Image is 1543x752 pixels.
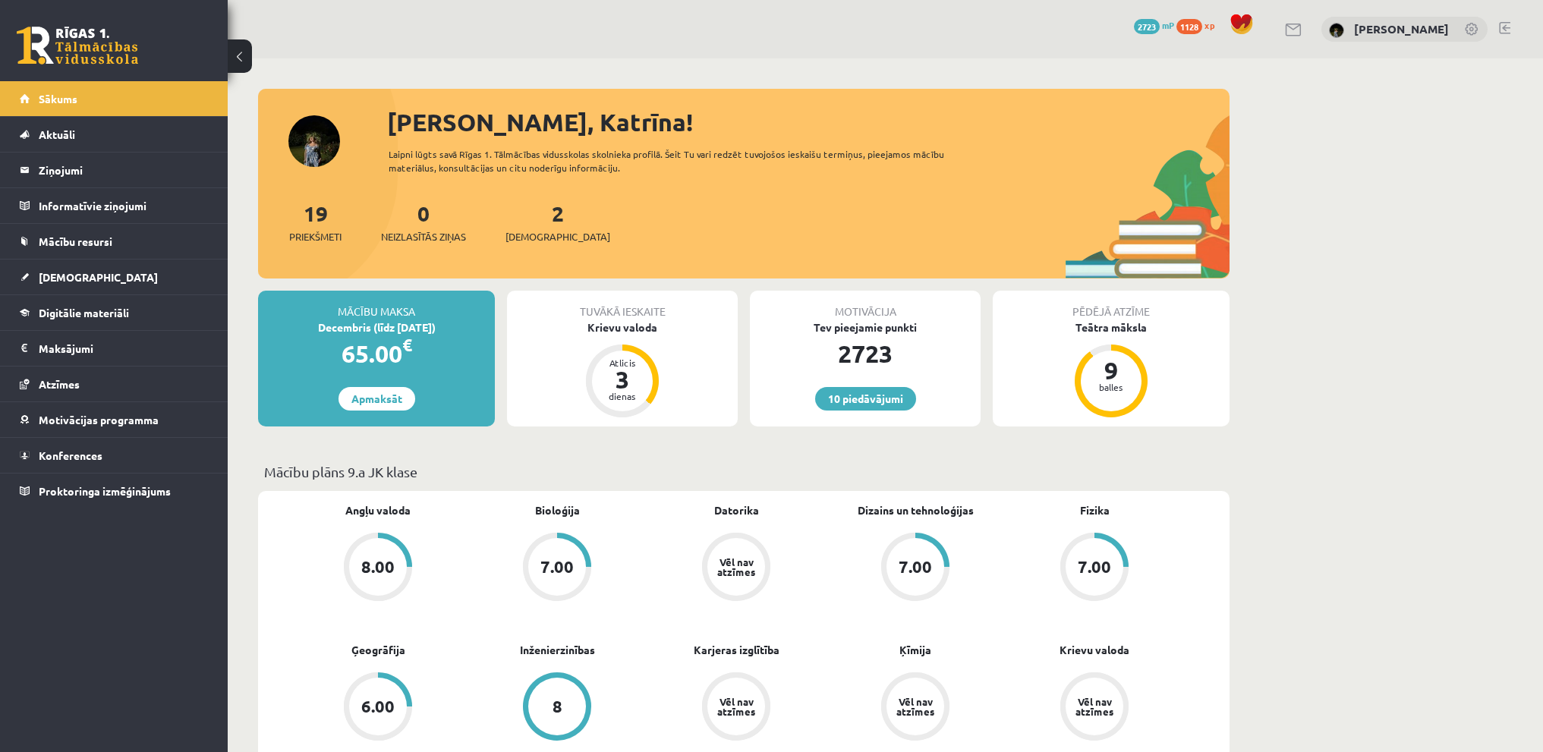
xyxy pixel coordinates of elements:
[39,484,171,498] span: Proktoringa izmēģinājums
[600,392,645,401] div: dienas
[339,387,415,411] a: Apmaksāt
[20,438,209,473] a: Konferences
[361,698,395,715] div: 6.00
[993,319,1230,335] div: Teātra māksla
[258,335,495,372] div: 65.00
[553,698,562,715] div: 8
[258,319,495,335] div: Decembris (līdz [DATE])
[1005,672,1184,744] a: Vēl nav atzīmes
[20,295,209,330] a: Digitālie materiāli
[1134,19,1174,31] a: 2723 mP
[20,117,209,152] a: Aktuāli
[39,188,209,223] legend: Informatīvie ziņojumi
[505,200,610,244] a: 2[DEMOGRAPHIC_DATA]
[20,474,209,508] a: Proktoringa izmēģinājums
[258,291,495,319] div: Mācību maksa
[20,367,209,401] a: Atzīmes
[647,672,826,744] a: Vēl nav atzīmes
[264,461,1223,482] p: Mācību plāns 9.a JK klase
[1073,697,1116,716] div: Vēl nav atzīmes
[20,81,209,116] a: Sākums
[600,358,645,367] div: Atlicis
[1204,19,1214,31] span: xp
[694,642,779,658] a: Karjeras izglītība
[39,413,159,426] span: Motivācijas programma
[750,291,981,319] div: Motivācija
[39,127,75,141] span: Aktuāli
[1176,19,1222,31] a: 1128 xp
[345,502,411,518] a: Angļu valoda
[288,672,468,744] a: 6.00
[381,200,466,244] a: 0Neizlasītās ziņas
[361,558,395,575] div: 8.00
[826,672,1005,744] a: Vēl nav atzīmes
[750,319,981,335] div: Tev pieejamie punkti
[1354,21,1449,36] a: [PERSON_NAME]
[402,334,412,356] span: €
[507,319,738,335] div: Krievu valoda
[39,92,77,105] span: Sākums
[600,367,645,392] div: 3
[647,533,826,604] a: Vēl nav atzīmes
[288,533,468,604] a: 8.00
[507,319,738,420] a: Krievu valoda Atlicis 3 dienas
[826,533,1005,604] a: 7.00
[1176,19,1202,34] span: 1128
[17,27,138,65] a: Rīgas 1. Tālmācības vidusskola
[1329,23,1344,38] img: Katrīna Arāja
[39,270,158,284] span: [DEMOGRAPHIC_DATA]
[39,306,129,319] span: Digitālie materiāli
[535,502,580,518] a: Bioloģija
[858,502,974,518] a: Dizains un tehnoloģijas
[715,697,757,716] div: Vēl nav atzīmes
[894,697,937,716] div: Vēl nav atzīmes
[20,402,209,437] a: Motivācijas programma
[993,291,1230,319] div: Pēdējā atzīme
[39,153,209,187] legend: Ziņojumi
[39,448,102,462] span: Konferences
[1078,558,1111,575] div: 7.00
[1162,19,1174,31] span: mP
[750,335,981,372] div: 2723
[39,331,209,366] legend: Maksājumi
[507,291,738,319] div: Tuvākā ieskaite
[1088,382,1134,392] div: balles
[351,642,405,658] a: Ģeogrāfija
[899,558,932,575] div: 7.00
[20,153,209,187] a: Ziņojumi
[289,229,342,244] span: Priekšmeti
[389,147,971,175] div: Laipni lūgts savā Rīgas 1. Tālmācības vidusskolas skolnieka profilā. Šeit Tu vari redzēt tuvojošo...
[1080,502,1110,518] a: Fizika
[1005,533,1184,604] a: 7.00
[899,642,931,658] a: Ķīmija
[381,229,466,244] span: Neizlasītās ziņas
[505,229,610,244] span: [DEMOGRAPHIC_DATA]
[289,200,342,244] a: 19Priekšmeti
[1134,19,1160,34] span: 2723
[20,260,209,294] a: [DEMOGRAPHIC_DATA]
[993,319,1230,420] a: Teātra māksla 9 balles
[714,502,759,518] a: Datorika
[1088,358,1134,382] div: 9
[39,234,112,248] span: Mācību resursi
[20,331,209,366] a: Maksājumi
[39,377,80,391] span: Atzīmes
[540,558,574,575] div: 7.00
[815,387,916,411] a: 10 piedāvājumi
[520,642,595,658] a: Inženierzinības
[387,104,1230,140] div: [PERSON_NAME], Katrīna!
[20,188,209,223] a: Informatīvie ziņojumi
[1060,642,1129,658] a: Krievu valoda
[468,672,647,744] a: 8
[20,224,209,259] a: Mācību resursi
[715,557,757,577] div: Vēl nav atzīmes
[468,533,647,604] a: 7.00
